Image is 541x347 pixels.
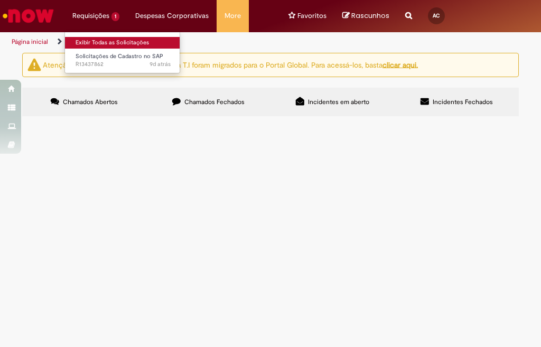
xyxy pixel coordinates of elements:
time: 21/08/2025 17:39:33 [150,60,171,68]
span: Chamados Abertos [63,98,118,106]
span: 1 [111,12,119,21]
span: Incidentes Fechados [433,98,493,106]
a: Aberto R13437862 : Solicitações de Cadastro no SAP [65,51,181,70]
span: Rascunhos [351,11,389,21]
span: Despesas Corporativas [135,11,209,21]
ul: Trilhas de página [8,32,307,52]
span: Chamados Fechados [184,98,245,106]
ng-bind-html: Atenção: alguns chamados relacionados a T.I foram migrados para o Portal Global. Para acessá-los,... [43,60,418,69]
a: Exibir Todas as Solicitações [65,37,181,49]
span: 9d atrás [150,60,171,68]
span: More [225,11,241,21]
a: No momento, sua lista de rascunhos tem 0 Itens [342,11,389,21]
a: Página inicial [12,37,48,46]
span: Solicitações de Cadastro no SAP [76,52,163,60]
span: Requisições [72,11,109,21]
span: R13437862 [76,60,171,69]
span: AC [433,12,440,19]
ul: Requisições [64,32,180,73]
img: ServiceNow [1,5,55,26]
a: clicar aqui. [383,60,418,69]
span: Favoritos [297,11,327,21]
span: Incidentes em aberto [308,98,369,106]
